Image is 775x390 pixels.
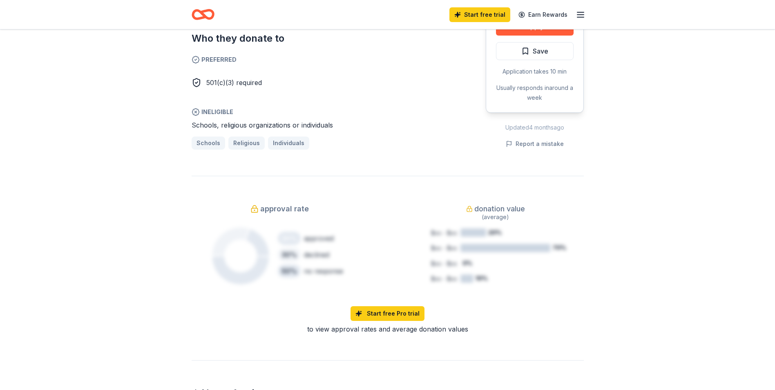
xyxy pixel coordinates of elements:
tspan: $xx - $xx [431,229,457,236]
div: approved [304,233,334,243]
a: Home [192,5,214,24]
button: Save [496,42,574,60]
div: 20 % [278,232,301,245]
div: Updated 4 months ago [486,123,584,132]
div: Usually responds in around a week [496,83,574,103]
h2: Who they donate to [192,32,447,45]
tspan: 20% [488,229,502,236]
span: Schools, religious organizations or individuals [192,121,333,129]
div: no response [304,266,343,276]
div: 30 % [278,248,301,261]
div: to view approval rates and average donation values [192,324,584,334]
span: Save [533,46,548,56]
tspan: $xx - $xx [431,244,457,251]
tspan: $xx - $xx [431,260,457,267]
div: 50 % [278,264,301,278]
div: declined [304,250,329,260]
div: Application takes 10 min [496,67,574,76]
span: Preferred [192,55,447,65]
span: Ineligible [192,107,447,117]
button: Report a mistake [506,139,564,149]
a: Start free Pro trial [351,306,424,321]
tspan: 0% [462,260,472,267]
tspan: $xx - $xx [431,275,457,282]
a: Earn Rewards [514,7,572,22]
a: Start free trial [449,7,510,22]
tspan: 70% [552,244,566,251]
div: (average) [407,212,584,222]
span: donation value [474,202,525,215]
tspan: 10% [475,275,487,282]
span: approval rate [260,202,309,215]
span: 501(c)(3) required [206,78,262,87]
